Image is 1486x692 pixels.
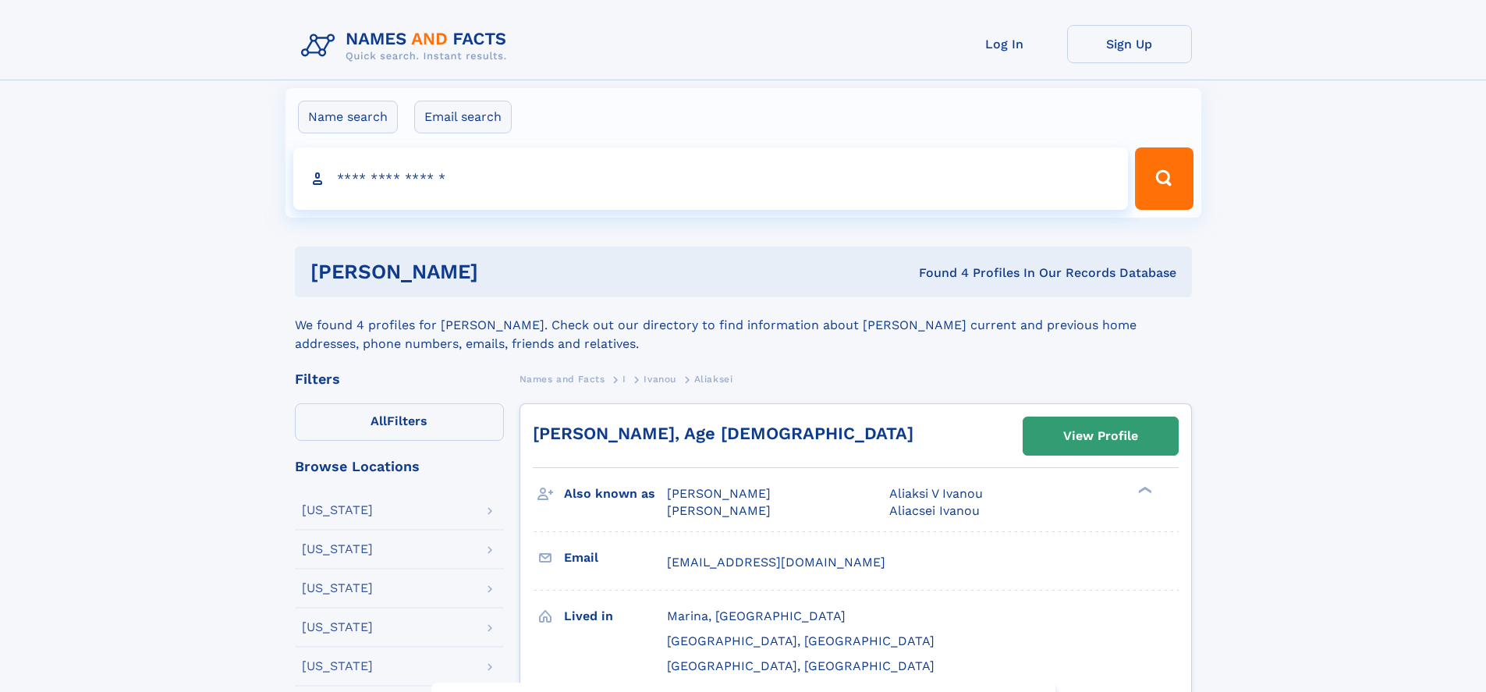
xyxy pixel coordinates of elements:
[295,372,504,386] div: Filters
[1067,25,1192,63] a: Sign Up
[644,374,676,385] span: Ivanou
[667,633,935,648] span: [GEOGRAPHIC_DATA], [GEOGRAPHIC_DATA]
[295,460,504,474] div: Browse Locations
[302,660,373,672] div: [US_STATE]
[1023,417,1178,455] a: View Profile
[564,545,667,571] h3: Email
[533,424,913,443] a: [PERSON_NAME], Age [DEMOGRAPHIC_DATA]
[889,486,983,501] span: Aliaksi V Ivanou
[942,25,1067,63] a: Log In
[667,486,771,501] span: [PERSON_NAME]
[302,543,373,555] div: [US_STATE]
[302,582,373,594] div: [US_STATE]
[667,555,885,570] span: [EMAIL_ADDRESS][DOMAIN_NAME]
[295,25,520,67] img: Logo Names and Facts
[1135,147,1193,210] button: Search Button
[644,369,676,389] a: Ivanou
[667,503,771,518] span: [PERSON_NAME]
[302,504,373,516] div: [US_STATE]
[371,413,387,428] span: All
[622,369,626,389] a: I
[694,374,733,385] span: Aliaksei
[298,101,398,133] label: Name search
[1134,485,1153,495] div: ❯
[293,147,1129,210] input: search input
[1063,418,1138,454] div: View Profile
[889,503,980,518] span: Aliacsei Ivanou
[564,481,667,507] h3: Also known as
[667,609,846,623] span: Marina, [GEOGRAPHIC_DATA]
[564,603,667,630] h3: Lived in
[622,374,626,385] span: I
[520,369,605,389] a: Names and Facts
[310,262,699,282] h1: [PERSON_NAME]
[698,264,1176,282] div: Found 4 Profiles In Our Records Database
[295,297,1192,353] div: We found 4 profiles for [PERSON_NAME]. Check out our directory to find information about [PERSON_...
[667,658,935,673] span: [GEOGRAPHIC_DATA], [GEOGRAPHIC_DATA]
[295,403,504,441] label: Filters
[302,621,373,633] div: [US_STATE]
[414,101,512,133] label: Email search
